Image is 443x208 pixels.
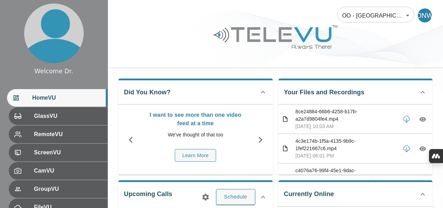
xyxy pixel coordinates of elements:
[34,167,102,175] span: CamVU
[34,185,102,193] span: GroupVU
[147,131,244,139] p: We've thought of that too
[337,6,414,25] div: OO - [GEOGRAPHIC_DATA] - N. Were
[175,149,216,162] button: Learn More
[9,162,108,180] div: CamVU
[296,108,397,123] p: 8ce24884-66b6-4258-b17b-a2a7d9804fe4.mp4
[418,8,432,22] div: DNW
[9,107,108,125] div: GlassVU
[296,152,397,160] p: [DATE] 06:01 PM
[9,180,108,198] div: GroupVU
[32,94,102,102] span: HomeVU
[34,130,102,139] span: RemoteVU
[296,123,397,130] p: [DATE] 10:03 AM
[9,126,108,143] div: RemoteVU
[216,189,255,204] button: Schedule
[34,148,102,157] span: ScreenVU
[24,4,84,63] img: profile.png
[34,67,73,76] div: Welcome Dr.
[296,137,397,152] p: 4c3e174b-1f5a-4135-9b9c-1fef221667c6.mp4
[213,22,339,52] img: Logo
[7,89,108,107] div: HomeVU
[34,112,102,120] span: GlassVU
[296,167,397,182] p: c4076a76-99f4-45e1-9dac-af19c064f1d2.mp4
[147,111,244,128] p: I want to see more than one video feed at a time
[9,144,108,161] div: ScreenVU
